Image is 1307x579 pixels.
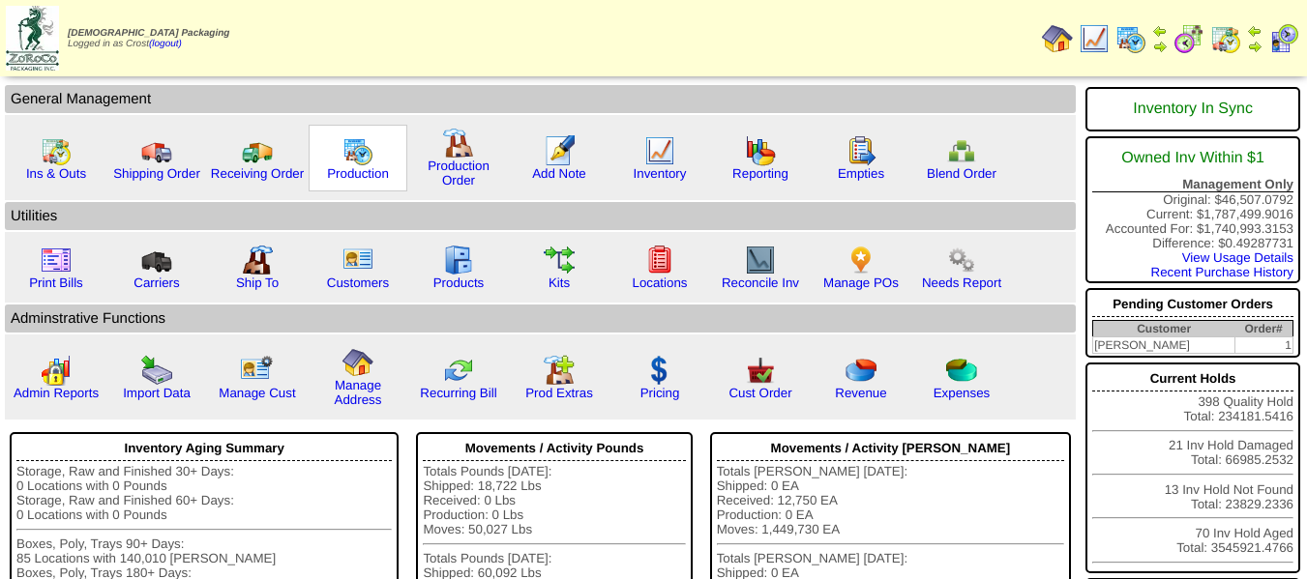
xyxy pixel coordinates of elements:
a: Manage Address [335,378,382,407]
img: arrowright.gif [1247,39,1262,54]
div: Pending Customer Orders [1092,292,1293,317]
img: workorder.gif [846,135,876,166]
td: Utilities [5,202,1076,230]
img: truck3.gif [141,245,172,275]
img: pie_chart.png [846,355,876,386]
img: managecust.png [240,355,276,386]
a: Locations [632,275,687,290]
img: home.gif [1042,23,1073,54]
div: Management Only [1092,177,1293,192]
img: line_graph.gif [1079,23,1110,54]
a: Manage Cust [219,386,295,400]
a: Receiving Order [211,166,304,181]
img: calendarprod.gif [342,135,373,166]
a: View Usage Details [1182,250,1293,265]
div: Current Holds [1092,366,1293,391]
img: arrowleft.gif [1247,23,1262,39]
div: Owned Inv Within $1 [1092,140,1293,177]
a: Ins & Outs [26,166,86,181]
a: Products [433,275,485,290]
a: Blend Order [927,166,996,181]
div: 398 Quality Hold Total: 234181.5416 21 Inv Hold Damaged Total: 66985.2532 13 Inv Hold Not Found T... [1085,362,1300,573]
a: Kits [549,275,570,290]
td: General Management [5,85,1076,113]
a: Cust Order [728,386,791,400]
img: arrowleft.gif [1152,23,1168,39]
div: Inventory In Sync [1092,91,1293,128]
img: invoice2.gif [41,245,72,275]
img: zoroco-logo-small.webp [6,6,59,71]
a: Recurring Bill [420,386,496,400]
img: calendarprod.gif [1115,23,1146,54]
a: Manage POs [823,275,899,290]
img: truck2.gif [242,135,273,166]
img: customers.gif [342,245,373,275]
img: import.gif [141,355,172,386]
a: Carriers [134,275,179,290]
a: (logout) [149,39,182,49]
a: Reconcile Inv [722,275,799,290]
img: prodextras.gif [544,355,575,386]
img: dollar.gif [644,355,675,386]
td: Adminstrative Functions [5,304,1076,333]
img: calendarcustomer.gif [1268,23,1299,54]
img: graph2.png [41,355,72,386]
img: po.png [846,245,876,275]
a: Customers [327,275,389,290]
a: Print Bills [29,275,83,290]
a: Pricing [640,386,680,400]
div: Movements / Activity Pounds [423,436,685,461]
a: Inventory [634,166,687,181]
a: Production [327,166,389,181]
img: line_graph.gif [644,135,675,166]
span: Logged in as Crost [68,28,229,49]
a: Production Order [428,159,490,188]
a: Needs Report [922,275,1001,290]
a: Reporting [732,166,788,181]
img: factory2.gif [242,245,273,275]
a: Shipping Order [113,166,200,181]
img: network.png [946,135,977,166]
img: calendarinout.gif [41,135,72,166]
img: graph.gif [745,135,776,166]
img: cabinet.gif [443,245,474,275]
a: Recent Purchase History [1151,265,1293,279]
img: pie_chart2.png [946,355,977,386]
a: Revenue [835,386,886,400]
td: [PERSON_NAME] [1093,337,1235,354]
a: Admin Reports [14,386,99,400]
span: [DEMOGRAPHIC_DATA] Packaging [68,28,229,39]
a: Prod Extras [525,386,593,400]
img: truck.gif [141,135,172,166]
img: calendarinout.gif [1210,23,1241,54]
img: home.gif [342,347,373,378]
th: Customer [1093,321,1235,337]
td: 1 [1234,337,1292,354]
div: Original: $46,507.0792 Current: $1,787,499.9016 Accounted For: $1,740,993.3153 Difference: $0.492... [1085,136,1300,283]
img: orders.gif [544,135,575,166]
th: Order# [1234,321,1292,337]
img: workflow.png [946,245,977,275]
a: Expenses [934,386,991,400]
img: calendarblend.gif [1173,23,1204,54]
img: line_graph2.gif [745,245,776,275]
img: factory.gif [443,128,474,159]
div: Movements / Activity [PERSON_NAME] [717,436,1065,461]
img: arrowright.gif [1152,39,1168,54]
img: cust_order.png [745,355,776,386]
img: locations.gif [644,245,675,275]
a: Ship To [236,275,279,290]
img: workflow.gif [544,245,575,275]
a: Empties [838,166,884,181]
div: Inventory Aging Summary [16,436,392,461]
a: Add Note [532,166,586,181]
a: Import Data [123,386,191,400]
img: reconcile.gif [443,355,474,386]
